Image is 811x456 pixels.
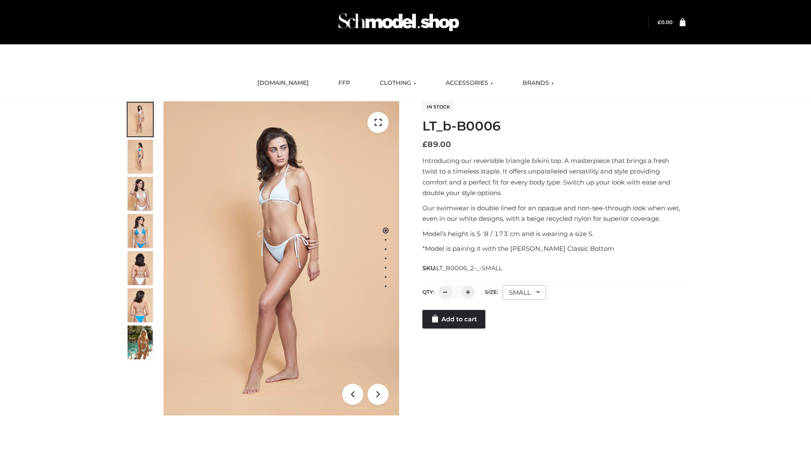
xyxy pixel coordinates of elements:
img: ArielClassicBikiniTop_CloudNine_AzureSky_OW114ECO_8-scaled.jpg [128,288,153,322]
img: ArielClassicBikiniTop_CloudNine_AzureSky_OW114ECO_3-scaled.jpg [128,177,153,211]
span: In stock [422,102,454,112]
a: £0.00 [658,19,672,25]
span: LT_B0006_2-_-SMALL [436,264,502,272]
p: *Model is pairing it with the [PERSON_NAME] Classic Bottom [422,243,686,254]
p: Our swimwear is double lined for an opaque and non-see-through look when wet, even in our white d... [422,203,686,224]
span: SKU: [422,263,503,273]
img: Arieltop_CloudNine_AzureSky2.jpg [128,326,153,359]
a: [DOMAIN_NAME] [251,74,315,92]
p: Introducing our reversible triangle bikini top. A masterpiece that brings a fresh twist to a time... [422,155,686,198]
p: Model’s height is 5 ‘8 / 173 cm and is wearing a size S. [422,228,686,239]
bdi: 89.00 [422,140,451,149]
label: QTY: [422,289,434,295]
img: ArielClassicBikiniTop_CloudNine_AzureSky_OW114ECO_4-scaled.jpg [128,214,153,248]
img: ArielClassicBikiniTop_CloudNine_AzureSky_OW114ECO_7-scaled.jpg [128,251,153,285]
img: Schmodel Admin 964 [335,5,462,39]
a: ACCESSORIES [439,74,499,92]
img: ArielClassicBikiniTop_CloudNine_AzureSky_OW114ECO_1 [163,101,399,415]
img: ArielClassicBikiniTop_CloudNine_AzureSky_OW114ECO_1-scaled.jpg [128,103,153,136]
a: Add to cart [422,310,485,328]
a: CLOTHING [373,74,422,92]
label: Size: [485,289,498,295]
bdi: 0.00 [658,19,672,25]
h1: LT_b-B0006 [422,119,686,134]
a: FFP [332,74,357,92]
a: BRANDS [516,74,560,92]
span: £ [422,140,427,149]
span: £ [658,19,661,25]
div: SMALL [502,285,546,300]
img: ArielClassicBikiniTop_CloudNine_AzureSky_OW114ECO_2-scaled.jpg [128,140,153,174]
